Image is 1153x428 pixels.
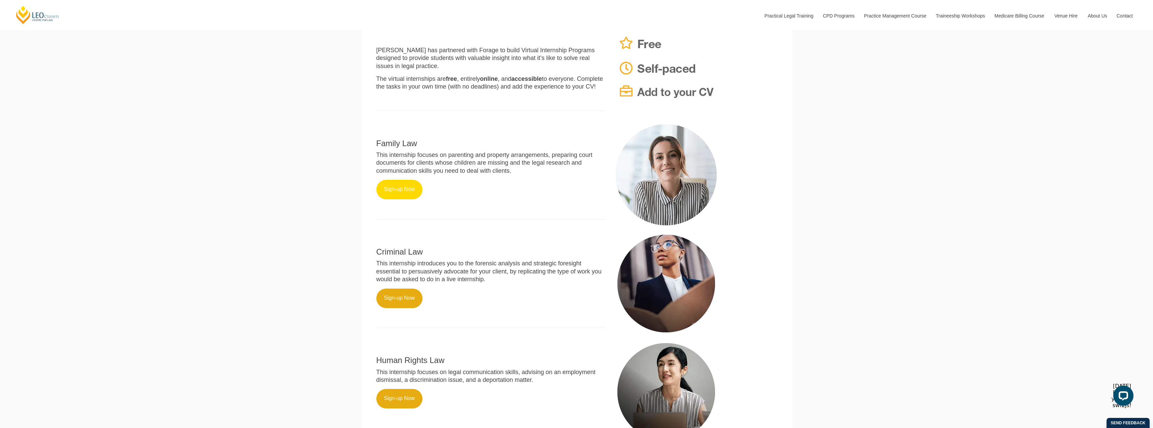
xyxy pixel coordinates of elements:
[376,389,423,408] a: Sign-up Now
[1049,1,1083,30] a: Venue Hire
[1083,1,1112,30] a: About Us
[989,1,1049,30] a: Medicare Billing Course
[1108,383,1136,411] iframe: LiveChat chat widget
[15,5,60,25] a: [PERSON_NAME] Centre for Law
[376,289,423,308] a: Sign-up Now
[376,248,606,256] h2: Criminal Law
[376,46,606,70] p: [PERSON_NAME] has partnered with Forage to build Virtual Internship Programs designed to provide ...
[376,139,606,148] h2: Family Law
[859,1,931,30] a: Practice Management Course
[376,151,606,175] p: This internship focuses on parenting and property arrangements, preparing court documents for cli...
[376,368,606,384] p: This internship focuses on legal communication skills, advising on an employment dismissal, a dis...
[376,75,606,91] p: The virtual internships are , entirely , and to everyone. Complete the tasks in your own time (wi...
[376,356,606,365] h2: Human Rights Law
[480,75,498,82] strong: online
[376,180,423,199] a: Sign-up Now
[931,1,989,30] a: Traineeship Workshops
[511,75,542,82] strong: accessible
[376,260,606,283] p: This internship introduces you to the forensic analysis and strategic foresight essential to pers...
[759,1,818,30] a: Practical Legal Training
[1112,1,1138,30] a: Contact
[818,1,859,30] a: CPD Programs
[446,75,457,82] strong: free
